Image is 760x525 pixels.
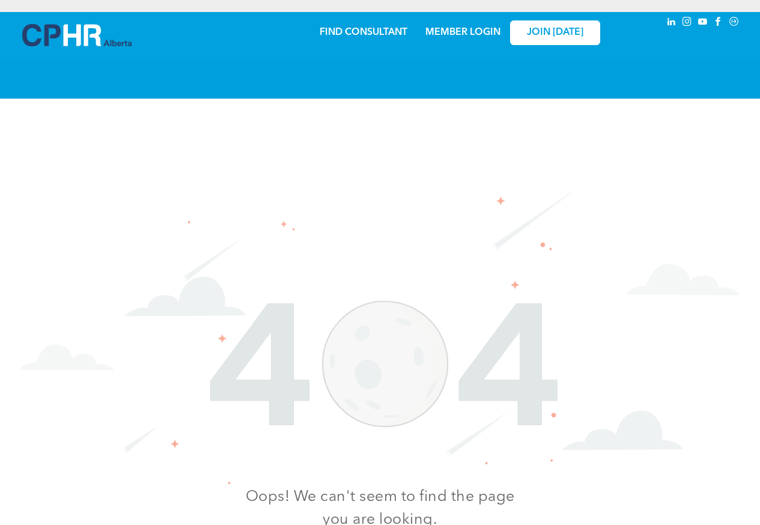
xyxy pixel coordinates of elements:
a: instagram [681,15,694,31]
a: FIND CONSULTANT [320,28,407,37]
a: MEMBER LOGIN [425,28,500,37]
a: linkedin [665,15,678,31]
img: The number 404 is surrounded by clouds and stars on a white background. [20,189,741,485]
span: JOIN [DATE] [527,27,583,38]
a: JOIN [DATE] [510,20,600,45]
a: youtube [696,15,710,31]
img: A blue and white logo for cp alberta [22,24,132,46]
a: Social network [728,15,741,31]
a: facebook [712,15,725,31]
